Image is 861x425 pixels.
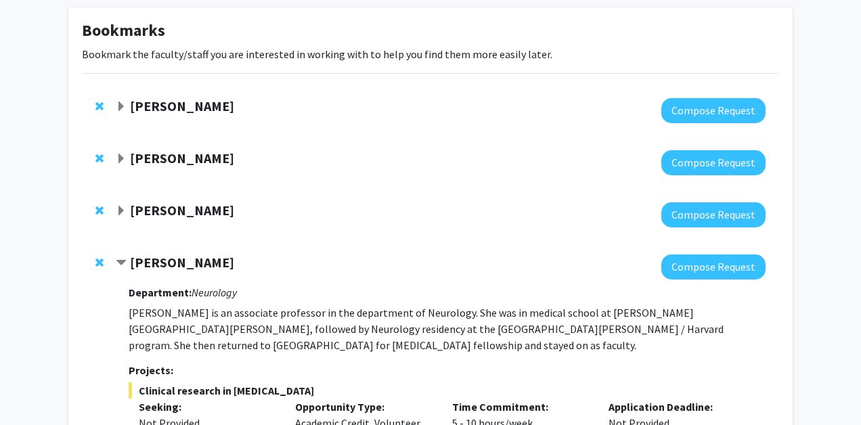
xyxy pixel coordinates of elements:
span: Contract Emily Johnson Bookmark [116,258,127,269]
strong: Projects: [129,363,173,377]
span: Remove Kunal Parikh from bookmarks [95,101,104,112]
p: Opportunity Type: [295,399,432,415]
p: [PERSON_NAME] is an associate professor in the department of Neurology. She was in medical school... [129,305,766,353]
span: Expand Raj Mukherjee Bookmark [116,154,127,164]
button: Compose Request to Raj Mukherjee [661,150,766,175]
span: Remove Raj Mukherjee from bookmarks [95,153,104,164]
button: Compose Request to Emily Johnson [661,254,766,279]
strong: [PERSON_NAME] [130,150,234,166]
iframe: Chat [10,364,58,415]
strong: [PERSON_NAME] [130,202,234,219]
strong: Department: [129,286,192,299]
p: Time Commitment: [452,399,589,415]
p: Bookmark the faculty/staff you are interested in working with to help you find them more easily l... [82,46,779,62]
span: Expand Moira-Phoebe Huet Bookmark [116,206,127,217]
span: Remove Moira-Phoebe Huet from bookmarks [95,205,104,216]
button: Compose Request to Kunal Parikh [661,98,766,123]
h1: Bookmarks [82,21,779,41]
i: Neurology [192,286,237,299]
p: Application Deadline: [609,399,745,415]
span: Clinical research in [MEDICAL_DATA] [129,382,766,399]
span: Remove Emily Johnson from bookmarks [95,257,104,268]
button: Compose Request to Moira-Phoebe Huet [661,202,766,227]
p: Seeking: [139,399,275,415]
strong: [PERSON_NAME] [130,97,234,114]
span: Expand Kunal Parikh Bookmark [116,102,127,112]
strong: [PERSON_NAME] [130,254,234,271]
